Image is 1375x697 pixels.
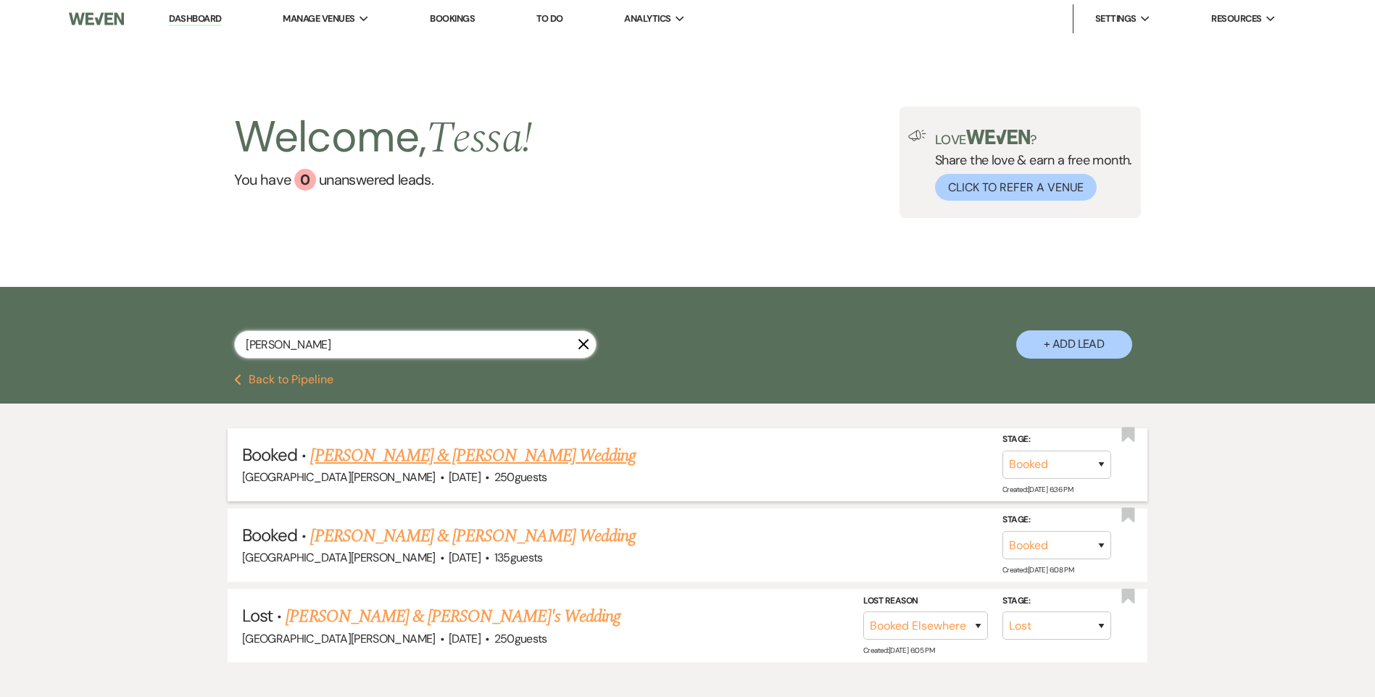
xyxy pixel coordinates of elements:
[234,169,532,191] a: You have 0 unanswered leads.
[966,130,1031,144] img: weven-logo-green.svg
[863,593,988,609] label: Lost Reason
[1002,512,1111,528] label: Stage:
[494,631,547,646] span: 250 guests
[242,631,436,646] span: [GEOGRAPHIC_DATA][PERSON_NAME]
[926,130,1132,201] div: Share the love & earn a free month.
[310,443,635,469] a: [PERSON_NAME] & [PERSON_NAME] Wedding
[242,550,436,565] span: [GEOGRAPHIC_DATA][PERSON_NAME]
[1002,485,1073,494] span: Created: [DATE] 6:36 PM
[242,524,297,546] span: Booked
[242,469,436,485] span: [GEOGRAPHIC_DATA][PERSON_NAME]
[234,374,333,385] button: Back to Pipeline
[1002,565,1073,575] span: Created: [DATE] 6:08 PM
[169,12,221,26] a: Dashboard
[863,646,934,655] span: Created: [DATE] 6:05 PM
[234,107,532,169] h2: Welcome,
[935,174,1097,201] button: Click to Refer a Venue
[1016,330,1132,359] button: + Add Lead
[283,12,354,26] span: Manage Venues
[1211,12,1261,26] span: Resources
[1002,593,1111,609] label: Stage:
[242,443,297,466] span: Booked
[242,604,273,627] span: Lost
[935,130,1132,146] p: Love ?
[1002,432,1111,448] label: Stage:
[449,469,481,485] span: [DATE]
[449,550,481,565] span: [DATE]
[426,105,532,172] span: Tessa !
[234,330,597,359] input: Search by name, event date, email address or phone number
[69,4,124,34] img: Weven Logo
[430,12,475,25] a: Bookings
[494,550,543,565] span: 135 guests
[294,169,316,191] div: 0
[286,604,620,630] a: [PERSON_NAME] & [PERSON_NAME]'s Wedding
[1095,12,1137,26] span: Settings
[449,631,481,646] span: [DATE]
[310,523,635,549] a: [PERSON_NAME] & [PERSON_NAME] Wedding
[494,469,547,485] span: 250 guests
[908,130,926,141] img: loud-speaker-illustration.svg
[536,12,563,25] a: To Do
[624,12,670,26] span: Analytics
